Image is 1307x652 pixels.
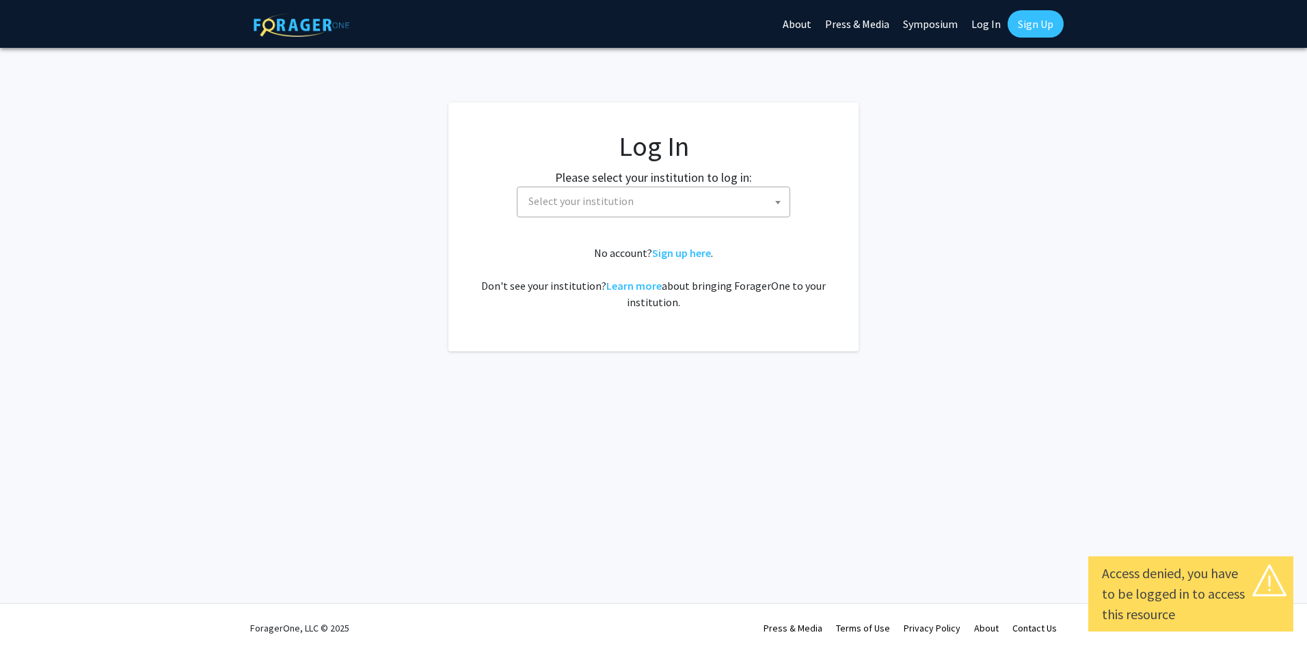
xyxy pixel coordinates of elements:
[517,187,790,217] span: Select your institution
[606,279,662,293] a: Learn more about bringing ForagerOne to your institution
[1102,563,1280,625] div: Access denied, you have to be logged in to access this resource
[476,245,831,310] div: No account? . Don't see your institution? about bringing ForagerOne to your institution.
[1008,10,1064,38] a: Sign Up
[1012,622,1057,634] a: Contact Us
[836,622,890,634] a: Terms of Use
[523,187,790,215] span: Select your institution
[528,194,634,208] span: Select your institution
[254,13,349,37] img: ForagerOne Logo
[652,246,711,260] a: Sign up here
[904,622,960,634] a: Privacy Policy
[974,622,999,634] a: About
[764,622,822,634] a: Press & Media
[555,168,752,187] label: Please select your institution to log in:
[476,130,831,163] h1: Log In
[250,604,349,652] div: ForagerOne, LLC © 2025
